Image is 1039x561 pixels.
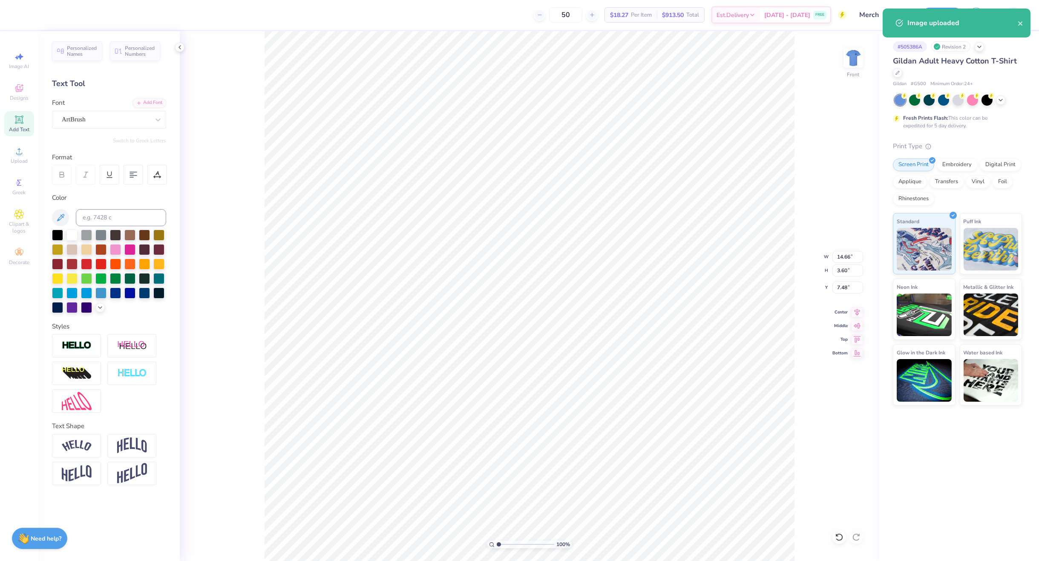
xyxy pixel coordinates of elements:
[52,322,166,331] div: Styles
[964,348,1003,357] span: Water based Ink
[62,341,92,351] img: Stroke
[903,115,948,121] strong: Fresh Prints Flash:
[610,11,628,20] span: $18.27
[13,189,26,196] span: Greek
[930,175,964,188] div: Transfers
[31,535,62,543] strong: Need help?
[117,463,147,484] img: Rise
[903,114,1008,129] div: This color can be expedited for 5 day delivery.
[113,137,166,144] button: Switch to Greek Letters
[964,228,1019,270] img: Puff Ink
[853,6,915,23] input: Untitled Design
[4,221,34,234] span: Clipart & logos
[52,421,166,431] div: Text Shape
[62,465,92,482] img: Flag
[9,126,29,133] span: Add Text
[964,293,1019,336] img: Metallic & Glitter Ink
[937,158,977,171] div: Embroidery
[132,98,166,108] div: Add Font
[897,282,918,291] span: Neon Ink
[964,359,1019,402] img: Water based Ink
[717,11,749,20] span: Est. Delivery
[52,78,166,89] div: Text Tool
[893,175,927,188] div: Applique
[52,193,166,203] div: Color
[62,367,92,380] img: 3d Illusion
[897,217,919,226] span: Standard
[62,440,92,452] img: Arc
[117,368,147,378] img: Negative Space
[966,175,990,188] div: Vinyl
[845,49,862,66] img: Front
[832,323,848,329] span: Middle
[125,45,155,57] span: Personalized Numbers
[76,209,166,226] input: e.g. 7428 c
[662,11,684,20] span: $913.50
[832,309,848,315] span: Center
[11,158,28,164] span: Upload
[9,63,29,70] span: Image AI
[52,98,65,108] label: Font
[897,359,952,402] img: Glow in the Dark Ink
[117,340,147,351] img: Shadow
[62,392,92,410] img: Free Distort
[1018,18,1024,28] button: close
[893,141,1022,151] div: Print Type
[893,56,1017,66] span: Gildan Adult Heavy Cotton T-Shirt
[993,175,1013,188] div: Foil
[931,41,970,52] div: Revision 2
[893,193,934,205] div: Rhinestones
[893,81,907,88] span: Gildan
[897,228,952,270] img: Standard
[832,350,848,356] span: Bottom
[911,81,926,88] span: # G500
[686,11,699,20] span: Total
[893,41,927,52] div: # 505386A
[52,152,167,162] div: Format
[832,337,848,342] span: Top
[964,282,1014,291] span: Metallic & Glitter Ink
[815,12,824,18] span: FREE
[631,11,652,20] span: Per Item
[897,348,945,357] span: Glow in the Dark Ink
[117,437,147,454] img: Arch
[10,95,29,101] span: Designs
[549,7,582,23] input: – –
[897,293,952,336] img: Neon Ink
[847,71,860,78] div: Front
[556,541,570,548] span: 100 %
[67,45,97,57] span: Personalized Names
[764,11,810,20] span: [DATE] - [DATE]
[9,259,29,266] span: Decorate
[907,18,1018,28] div: Image uploaded
[980,158,1021,171] div: Digital Print
[930,81,973,88] span: Minimum Order: 24 +
[964,217,981,226] span: Puff Ink
[893,158,934,171] div: Screen Print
